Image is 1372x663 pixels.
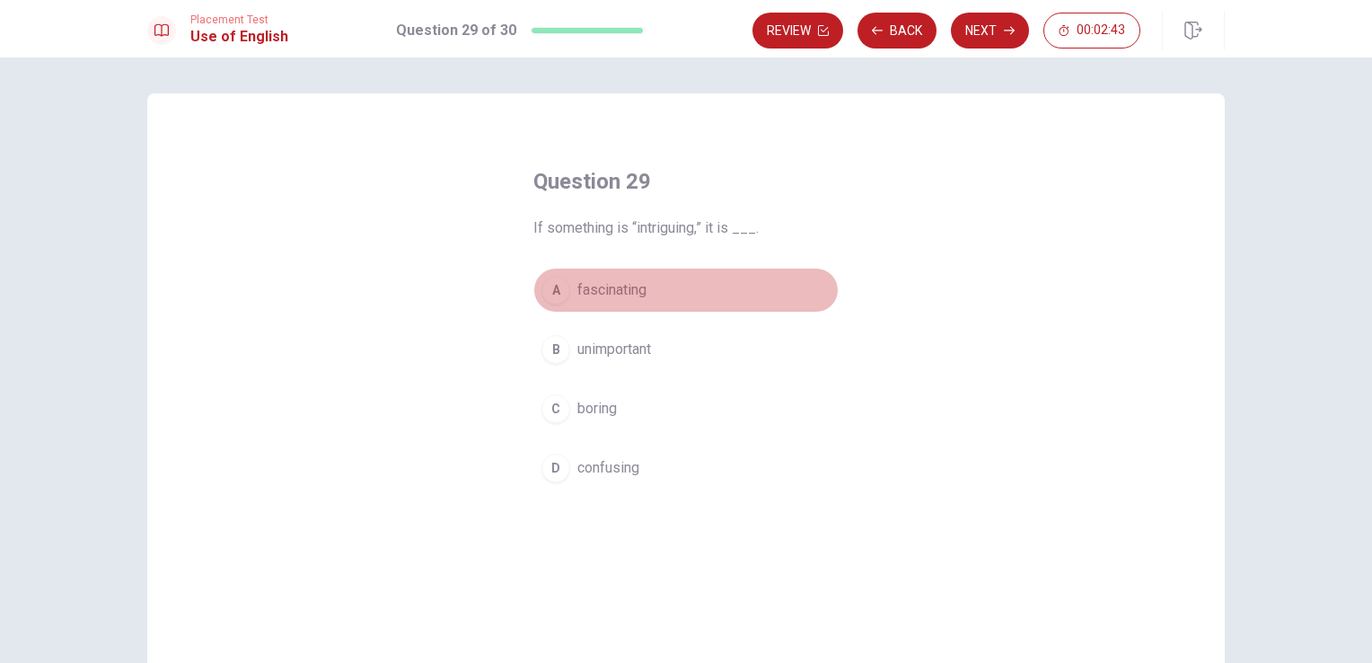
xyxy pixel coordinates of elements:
button: Dconfusing [533,446,839,491]
button: Next [951,13,1029,49]
span: boring [577,398,617,420]
span: If something is “intriguing,” it is ___. [533,217,839,239]
span: confusing [577,457,639,479]
div: C [541,394,570,423]
h1: Use of English [190,26,288,48]
button: Review [752,13,843,49]
span: fascinating [577,279,646,301]
button: Cboring [533,386,839,431]
button: Back [857,13,937,49]
div: A [541,276,570,305]
button: Afascinating [533,268,839,313]
button: Bunimportant [533,327,839,372]
button: 00:02:43 [1043,13,1140,49]
div: B [541,335,570,364]
span: unimportant [577,339,651,360]
h1: Question 29 of 30 [396,20,516,41]
span: Placement Test [190,13,288,26]
span: 00:02:43 [1077,23,1125,38]
h4: Question 29 [533,167,839,196]
div: D [541,454,570,482]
